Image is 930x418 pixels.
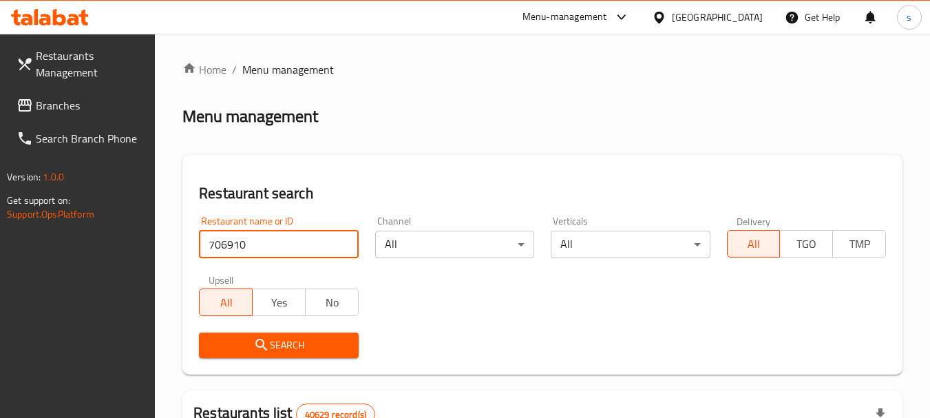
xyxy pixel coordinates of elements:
button: All [727,230,781,258]
a: Branches [6,89,156,122]
button: Search [199,333,358,358]
button: Yes [252,289,306,316]
li: / [232,61,237,78]
span: 1.0.0 [43,168,64,186]
h2: Restaurant search [199,183,886,204]
span: All [733,234,775,254]
span: All [205,293,247,313]
span: Restaurants Management [36,48,145,81]
span: Search [210,337,347,354]
span: Branches [36,97,145,114]
button: All [199,289,253,316]
span: TMP [838,234,880,254]
button: TMP [832,230,886,258]
a: Support.OpsPlatform [7,205,94,223]
span: Yes [258,293,300,313]
span: Menu management [242,61,334,78]
div: [GEOGRAPHIC_DATA] [672,10,763,25]
a: Restaurants Management [6,39,156,89]
label: Delivery [737,216,771,226]
button: TGO [779,230,833,258]
span: s [907,10,911,25]
a: Search Branch Phone [6,122,156,155]
span: No [311,293,353,313]
button: No [305,289,359,316]
label: Upsell [209,275,234,284]
input: Search for restaurant name or ID.. [199,231,358,258]
div: All [551,231,710,258]
h2: Menu management [182,105,318,127]
nav: breadcrumb [182,61,902,78]
span: Get support on: [7,191,70,209]
span: TGO [785,234,827,254]
div: All [375,231,534,258]
span: Search Branch Phone [36,130,145,147]
div: Menu-management [522,9,607,25]
span: Version: [7,168,41,186]
a: Home [182,61,226,78]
